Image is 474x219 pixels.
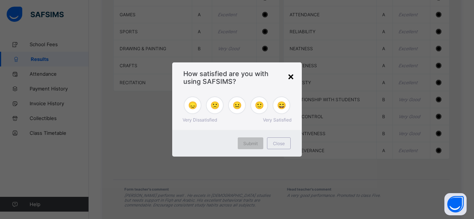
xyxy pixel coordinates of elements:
[263,117,291,123] span: Very Satisfied
[287,70,294,82] div: ×
[188,101,197,110] span: 😞
[243,141,258,146] span: Submit
[210,101,220,110] span: 🙁
[183,70,291,85] span: How satisfied are you with using SAFSIMS?
[255,101,264,110] span: 🙂
[183,117,217,123] span: Very Dissatisfied
[233,101,242,110] span: 😐
[277,101,286,110] span: 😄
[444,193,467,215] button: Open asap
[273,141,285,146] span: Close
